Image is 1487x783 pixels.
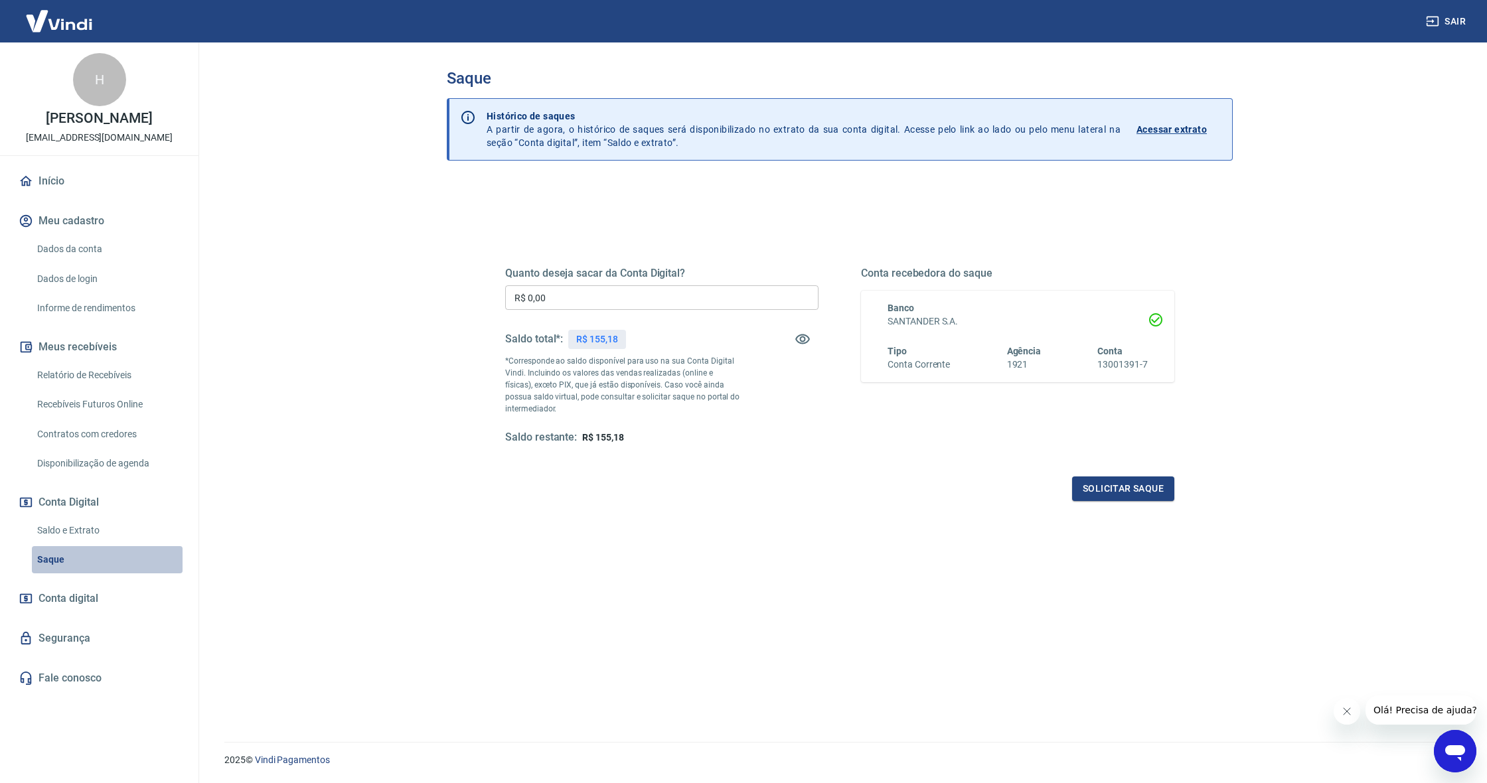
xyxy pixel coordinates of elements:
[32,546,183,573] a: Saque
[505,267,819,280] h5: Quanto deseja sacar da Conta Digital?
[576,332,618,346] p: R$ 155,18
[1097,346,1123,356] span: Conta
[505,332,563,346] h5: Saldo total*:
[1136,123,1207,136] p: Acessar extrato
[26,131,173,145] p: [EMAIL_ADDRESS][DOMAIN_NAME]
[1434,730,1476,772] iframe: Botão para abrir a janela de mensagens
[16,167,183,196] a: Início
[16,1,102,41] img: Vindi
[73,53,126,106] div: H
[255,754,330,765] a: Vindi Pagamentos
[16,624,183,653] a: Segurança
[32,391,183,418] a: Recebíveis Futuros Online
[888,346,907,356] span: Tipo
[32,295,183,322] a: Informe de rendimentos
[1072,476,1174,501] button: Solicitar saque
[8,9,112,20] span: Olá! Precisa de ajuda?
[1423,9,1471,34] button: Sair
[1334,698,1360,725] iframe: Fechar mensagem
[888,358,950,372] h6: Conta Corrente
[16,488,183,517] button: Conta Digital
[505,355,740,415] p: *Corresponde ao saldo disponível para uso na sua Conta Digital Vindi. Incluindo os valores das ve...
[32,450,183,477] a: Disponibilização de agenda
[1136,109,1221,149] a: Acessar extrato
[32,236,183,263] a: Dados da conta
[16,664,183,693] a: Fale conosco
[46,111,152,125] p: [PERSON_NAME]
[32,265,183,293] a: Dados de login
[505,431,577,445] h5: Saldo restante:
[16,584,183,613] a: Conta digital
[582,432,624,443] span: R$ 155,18
[447,69,1233,88] h3: Saque
[1366,695,1476,725] iframe: Mensagem da empresa
[1007,358,1042,372] h6: 1921
[1097,358,1148,372] h6: 13001391-7
[487,109,1121,123] p: Histórico de saques
[16,332,183,362] button: Meus recebíveis
[32,517,183,544] a: Saldo e Extrato
[861,267,1174,280] h5: Conta recebedora do saque
[16,206,183,236] button: Meu cadastro
[224,753,1455,767] p: 2025 ©
[32,421,183,448] a: Contratos com credores
[1007,346,1042,356] span: Agência
[487,109,1121,149] p: A partir de agora, o histórico de saques será disponibilizado no extrato da sua conta digital. Ac...
[888,315,1148,328] h6: SANTANDER S.A.
[888,303,914,313] span: Banco
[32,362,183,389] a: Relatório de Recebíveis
[39,589,98,608] span: Conta digital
